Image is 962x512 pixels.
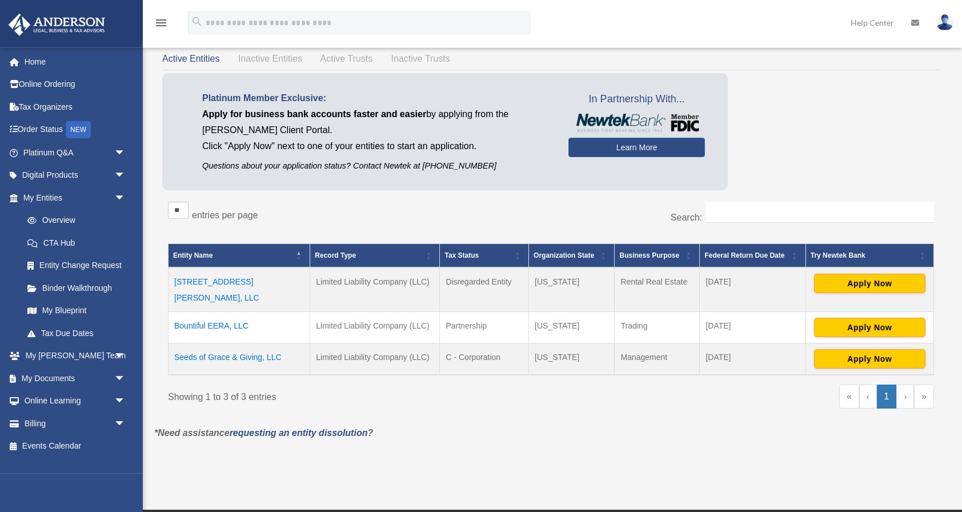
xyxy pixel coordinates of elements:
[700,343,805,375] td: [DATE]
[114,390,137,413] span: arrow_drop_down
[619,251,679,259] span: Business Purpose
[529,267,615,312] td: [US_STATE]
[202,159,551,173] p: Questions about your application status? Contact Newtek at [PHONE_NUMBER]
[814,274,925,293] button: Apply Now
[615,244,700,268] th: Business Purpose: Activate to sort
[615,343,700,375] td: Management
[16,231,137,254] a: CTA Hub
[154,428,373,438] em: *Need assistance ?
[700,312,805,343] td: [DATE]
[16,254,137,277] a: Entity Change Request
[16,277,137,299] a: Binder Walkthrough
[169,312,310,343] td: Bountiful EERA, LLC
[154,16,168,30] i: menu
[16,322,137,345] a: Tax Due Dates
[162,54,219,63] span: Active Entities
[8,95,143,118] a: Tax Organizers
[914,385,934,409] a: Last
[8,118,143,142] a: Order StatusNEW
[8,73,143,96] a: Online Ordering
[529,244,615,268] th: Organization State: Activate to sort
[8,390,143,413] a: Online Learningarrow_drop_down
[671,213,702,222] label: Search:
[534,251,594,259] span: Organization State
[811,249,916,262] div: Try Newtek Bank
[8,186,137,209] a: My Entitiesarrow_drop_down
[704,251,784,259] span: Federal Return Due Date
[202,106,551,138] p: by applying from the [PERSON_NAME] Client Portal.
[114,186,137,210] span: arrow_drop_down
[169,244,310,268] th: Entity Name: Activate to invert sorting
[114,367,137,390] span: arrow_drop_down
[444,251,479,259] span: Tax Status
[310,343,440,375] td: Limited Liability Company (LLC)
[168,385,543,405] div: Showing 1 to 3 of 3 entries
[814,349,925,369] button: Apply Now
[529,312,615,343] td: [US_STATE]
[191,15,203,28] i: search
[238,54,302,63] span: Inactive Entities
[8,345,143,367] a: My [PERSON_NAME] Teamarrow_drop_down
[877,385,897,409] a: 1
[896,385,914,409] a: Next
[568,138,705,157] a: Learn More
[114,164,137,187] span: arrow_drop_down
[440,244,529,268] th: Tax Status: Activate to sort
[700,244,805,268] th: Federal Return Due Date: Activate to sort
[574,114,699,132] img: NewtekBankLogoSM.png
[805,244,933,268] th: Try Newtek Bank : Activate to sort
[936,14,953,31] img: User Pic
[310,244,440,268] th: Record Type: Activate to sort
[440,312,529,343] td: Partnership
[315,251,356,259] span: Record Type
[814,318,925,337] button: Apply Now
[615,312,700,343] td: Trading
[66,121,91,138] div: NEW
[529,343,615,375] td: [US_STATE]
[440,267,529,312] td: Disregarded Entity
[568,90,705,109] span: In Partnership With...
[16,209,131,232] a: Overview
[230,428,368,438] a: requesting an entity dissolution
[114,141,137,165] span: arrow_drop_down
[169,343,310,375] td: Seeds of Grace & Giving, LLC
[192,210,258,220] label: entries per page
[8,141,143,164] a: Platinum Q&Aarrow_drop_down
[114,345,137,368] span: arrow_drop_down
[8,50,143,73] a: Home
[615,267,700,312] td: Rental Real Estate
[8,412,143,435] a: Billingarrow_drop_down
[391,54,450,63] span: Inactive Trusts
[859,385,877,409] a: Previous
[202,138,551,154] p: Click "Apply Now" next to one of your entities to start an application.
[320,54,373,63] span: Active Trusts
[700,267,805,312] td: [DATE]
[169,267,310,312] td: [STREET_ADDRESS][PERSON_NAME], LLC
[5,14,109,36] img: Anderson Advisors Platinum Portal
[839,385,859,409] a: First
[202,109,426,119] span: Apply for business bank accounts faster and easier
[173,251,213,259] span: Entity Name
[8,435,143,458] a: Events Calendar
[202,90,551,106] p: Platinum Member Exclusive:
[440,343,529,375] td: C - Corporation
[154,20,168,30] a: menu
[310,267,440,312] td: Limited Liability Company (LLC)
[8,164,143,187] a: Digital Productsarrow_drop_down
[114,412,137,435] span: arrow_drop_down
[310,312,440,343] td: Limited Liability Company (LLC)
[8,367,143,390] a: My Documentsarrow_drop_down
[16,299,137,322] a: My Blueprint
